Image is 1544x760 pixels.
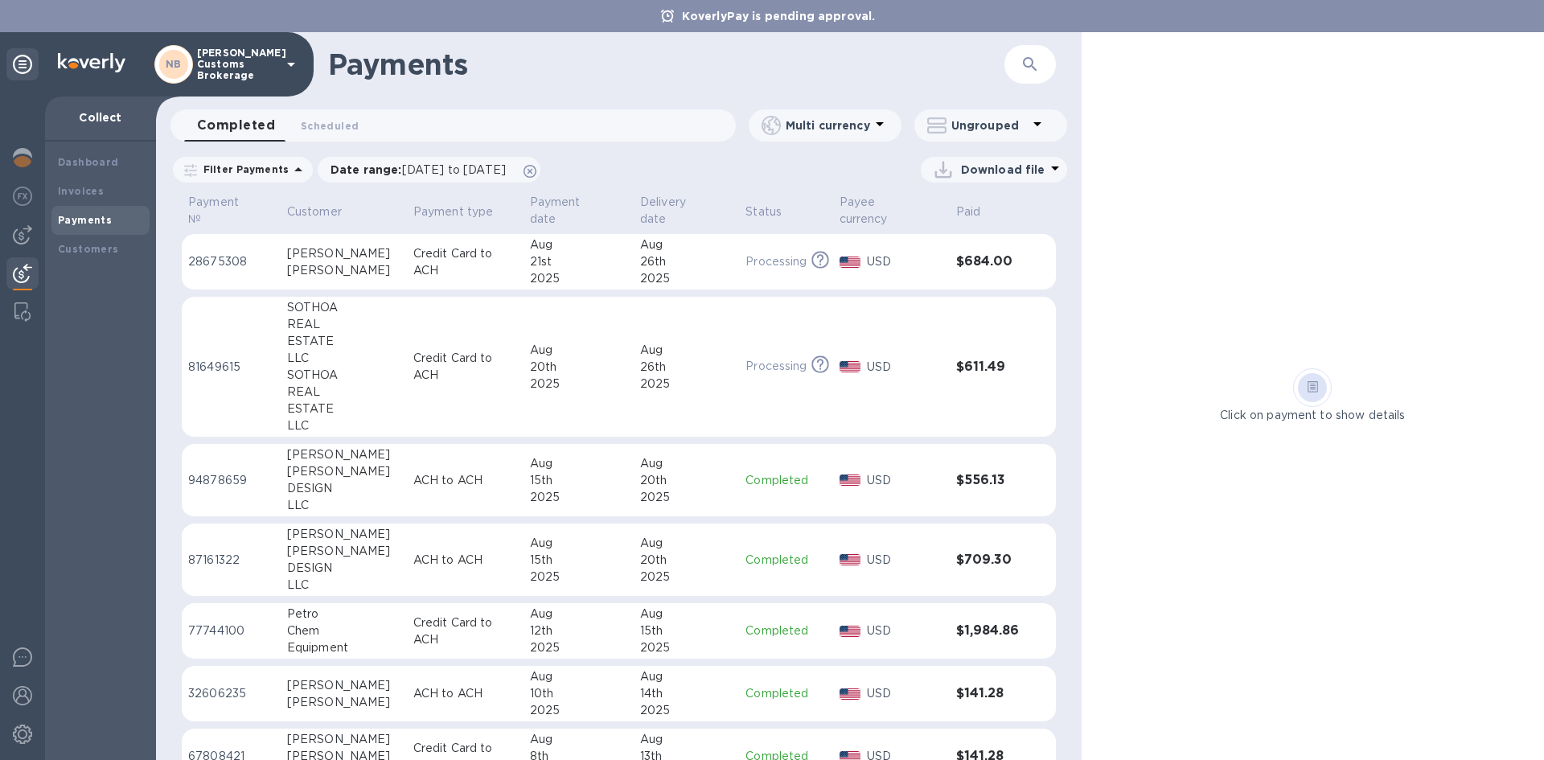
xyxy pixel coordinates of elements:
[640,606,733,622] div: Aug
[287,262,400,279] div: [PERSON_NAME]
[867,472,942,489] p: USD
[287,350,400,367] div: LLC
[640,194,712,228] p: Delivery date
[745,358,807,375] p: Processing
[867,359,942,376] p: USD
[402,163,506,176] span: [DATE] to [DATE]
[287,384,400,401] div: REAL
[287,316,400,333] div: REAL
[287,560,400,577] div: DESIGN
[640,489,733,506] div: 2025
[530,455,627,472] div: Aug
[840,361,861,372] img: USD
[287,463,400,480] div: [PERSON_NAME]
[413,685,517,702] p: ACH to ACH
[188,359,274,376] p: 81649615
[413,245,517,279] p: Credit Card to ACH
[840,194,922,228] p: Payee currency
[530,639,627,656] div: 2025
[956,203,981,220] p: Paid
[188,472,274,489] p: 94878659
[530,569,627,585] div: 2025
[640,270,733,287] div: 2025
[640,622,733,639] div: 15th
[640,552,733,569] div: 20th
[786,117,870,134] p: Multi currency
[413,552,517,569] p: ACH to ACH
[287,480,400,497] div: DESIGN
[840,194,943,228] span: Payee currency
[674,8,884,24] p: KoverlyPay is pending approval.
[530,622,627,639] div: 12th
[331,162,514,178] p: Date range :
[287,203,363,220] span: Customer
[287,203,342,220] p: Customer
[287,731,400,748] div: [PERSON_NAME]
[287,333,400,350] div: ESTATE
[287,577,400,594] div: LLC
[840,554,861,565] img: USD
[166,58,182,70] b: NB
[287,639,400,656] div: Equipment
[197,162,289,176] p: Filter Payments
[6,48,39,80] div: Unpin categories
[328,47,910,81] h1: Payments
[318,157,540,183] div: Date range:[DATE] to [DATE]
[530,236,627,253] div: Aug
[58,53,125,72] img: Logo
[840,474,861,486] img: USD
[867,552,942,569] p: USD
[413,614,517,648] p: Credit Card to ACH
[530,194,606,228] p: Payment date
[640,569,733,585] div: 2025
[188,194,253,228] p: Payment №
[58,156,119,168] b: Dashboard
[58,185,104,197] b: Invoices
[867,622,942,639] p: USD
[287,526,400,543] div: [PERSON_NAME]
[287,417,400,434] div: LLC
[951,117,1028,134] p: Ungrouped
[956,686,1024,701] h3: $141.28
[413,350,517,384] p: Credit Card to ACH
[640,359,733,376] div: 26th
[530,472,627,489] div: 15th
[197,47,277,81] p: [PERSON_NAME] Customs Brokerage
[640,455,733,472] div: Aug
[530,376,627,392] div: 2025
[956,203,1002,220] span: Paid
[287,677,400,694] div: [PERSON_NAME]
[530,253,627,270] div: 21st
[287,245,400,262] div: [PERSON_NAME]
[287,446,400,463] div: [PERSON_NAME]
[530,535,627,552] div: Aug
[640,685,733,702] div: 14th
[745,203,782,220] p: Status
[840,626,861,637] img: USD
[413,203,494,220] p: Payment type
[745,552,826,569] p: Completed
[640,535,733,552] div: Aug
[530,702,627,719] div: 2025
[287,622,400,639] div: Chem
[287,497,400,514] div: LLC
[58,214,112,226] b: Payments
[530,552,627,569] div: 15th
[956,473,1024,488] h3: $556.13
[867,685,942,702] p: USD
[287,367,400,384] div: SOTHOA
[188,253,274,270] p: 28675308
[840,688,861,700] img: USD
[188,552,274,569] p: 87161322
[530,731,627,748] div: Aug
[961,162,1045,178] p: Download file
[956,359,1024,375] h3: $611.49
[530,606,627,622] div: Aug
[956,553,1024,568] h3: $709.30
[640,472,733,489] div: 20th
[640,639,733,656] div: 2025
[640,376,733,392] div: 2025
[745,685,826,702] p: Completed
[1220,407,1405,424] p: Click on payment to show details
[956,623,1024,639] h3: $1,984.86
